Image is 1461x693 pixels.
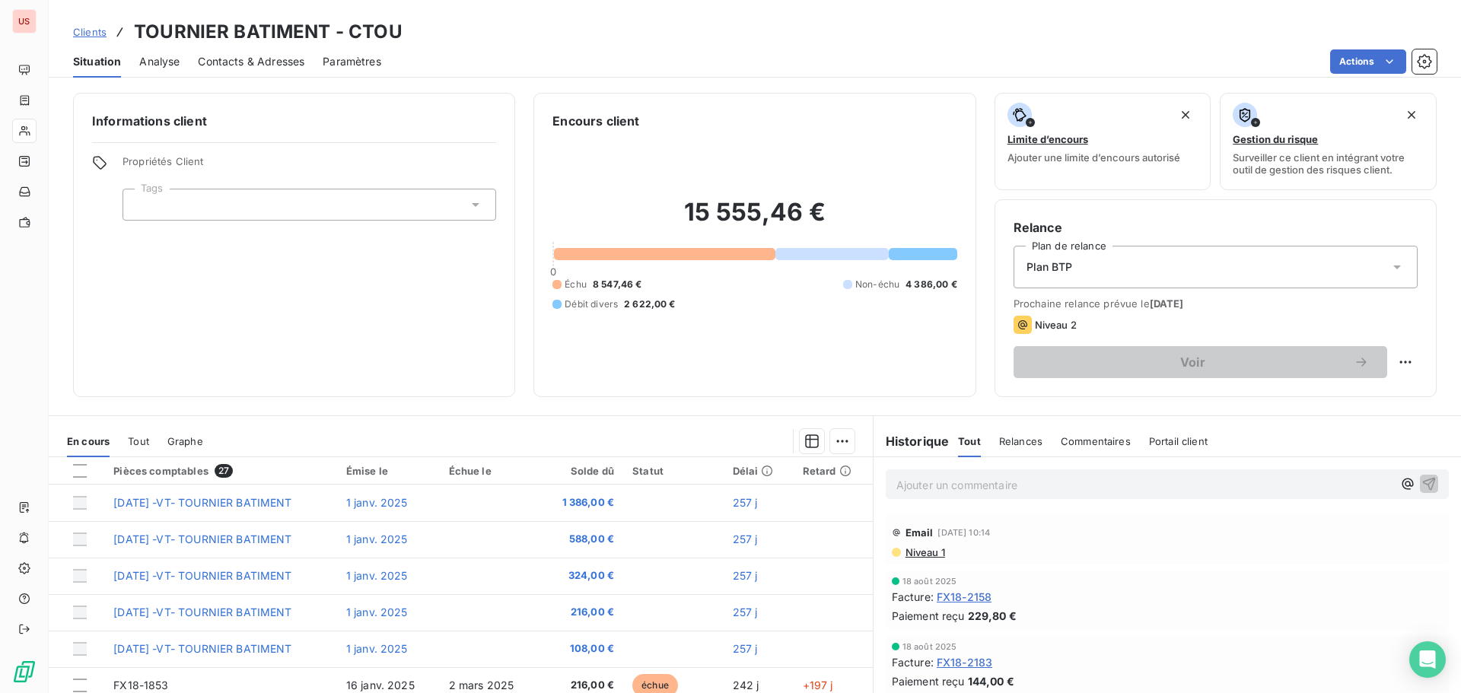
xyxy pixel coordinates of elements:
span: FX18-2183 [937,654,992,670]
span: Gestion du risque [1233,133,1318,145]
span: Portail client [1149,435,1208,447]
span: Surveiller ce client en intégrant votre outil de gestion des risques client. [1233,151,1424,176]
span: [DATE] -VT- TOURNIER BATIMENT [113,606,291,618]
span: 257 j [733,569,758,582]
span: 588,00 € [549,532,614,547]
span: Clients [73,26,107,38]
span: 16 janv. 2025 [346,679,415,691]
div: US [12,9,37,33]
span: 229,80 € [968,608,1017,624]
span: Échu [565,278,587,291]
span: 1 janv. 2025 [346,606,408,618]
span: Paiement reçu [892,608,965,624]
span: 4 386,00 € [906,278,957,291]
span: [DATE] -VT- TOURNIER BATIMENT [113,532,291,545]
span: Niveau 1 [904,546,945,558]
span: Graphe [167,435,203,447]
span: Facture : [892,654,934,670]
span: 242 j [733,679,759,691]
span: 257 j [733,642,758,655]
span: 144,00 € [968,673,1014,689]
span: 2 622,00 € [624,297,676,311]
span: Plan BTP [1027,259,1072,275]
h6: Encours client [552,112,639,130]
span: Niveau 2 [1035,319,1077,331]
h2: 15 555,46 € [552,197,956,243]
input: Ajouter une valeur [135,198,148,211]
span: [DATE] 10:14 [937,528,990,537]
span: 18 août 2025 [902,577,957,586]
span: [DATE] -VT- TOURNIER BATIMENT [113,642,291,655]
span: FX18-2158 [937,589,992,605]
span: +197 j [803,679,833,691]
div: Émise le [346,465,431,477]
span: En cours [67,435,110,447]
span: Prochaine relance prévue le [1014,297,1418,310]
span: Situation [73,54,121,69]
span: 216,00 € [549,678,614,693]
span: 18 août 2025 [902,642,957,651]
h6: Historique [874,432,950,450]
span: 257 j [733,532,758,545]
span: Ajouter une limite d’encours autorisé [1007,151,1180,164]
span: Voir [1032,356,1354,368]
span: 1 janv. 2025 [346,642,408,655]
span: Relances [999,435,1042,447]
div: Open Intercom Messenger [1409,641,1446,678]
span: Limite d’encours [1007,133,1088,145]
button: Actions [1330,49,1406,74]
span: [DATE] -VT- TOURNIER BATIMENT [113,496,291,509]
span: Tout [958,435,981,447]
span: 8 547,46 € [593,278,642,291]
div: Échue le [449,465,531,477]
div: Délai [733,465,785,477]
span: [DATE] -VT- TOURNIER BATIMENT [113,569,291,582]
div: Pièces comptables [113,464,327,478]
div: Solde dû [549,465,614,477]
a: Clients [73,24,107,40]
span: Débit divers [565,297,618,311]
span: 0 [550,265,556,278]
img: Logo LeanPay [12,660,37,684]
span: Paramètres [323,54,381,69]
span: [DATE] [1150,297,1184,310]
span: 1 janv. 2025 [346,569,408,582]
span: FX18-1853 [113,679,168,691]
h3: TOURNIER BATIMENT - CTOU [134,18,403,46]
span: Facture : [892,589,934,605]
span: 27 [215,464,233,478]
span: 324,00 € [549,568,614,583]
span: Non-échu [855,278,899,291]
button: Gestion du risqueSurveiller ce client en intégrant votre outil de gestion des risques client. [1220,93,1437,190]
span: Commentaires [1061,435,1131,447]
div: Retard [803,465,864,477]
span: Paiement reçu [892,673,965,689]
span: Propriétés Client [123,155,496,176]
span: 1 386,00 € [549,495,614,510]
span: 108,00 € [549,641,614,656]
span: Contacts & Adresses [198,54,304,69]
span: Analyse [139,54,180,69]
h6: Relance [1014,218,1418,237]
span: 257 j [733,606,758,618]
span: Email [906,526,934,539]
span: 2 mars 2025 [449,679,514,691]
span: 216,00 € [549,605,614,620]
div: Statut [632,465,715,477]
span: 1 janv. 2025 [346,496,408,509]
button: Limite d’encoursAjouter une limite d’encours autorisé [995,93,1211,190]
span: Tout [128,435,149,447]
span: 1 janv. 2025 [346,532,408,545]
button: Voir [1014,346,1387,378]
h6: Informations client [92,112,496,130]
span: 257 j [733,496,758,509]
